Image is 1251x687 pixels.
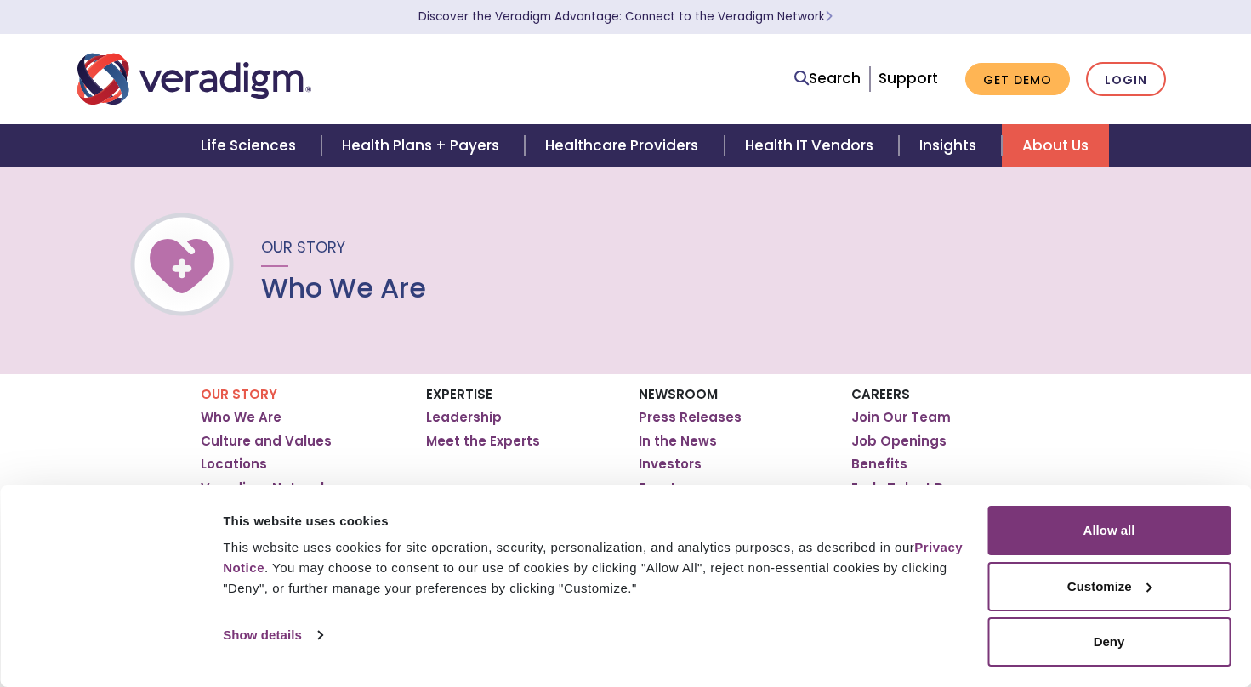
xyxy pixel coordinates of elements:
[965,63,1070,96] a: Get Demo
[525,124,724,167] a: Healthcare Providers
[851,480,994,497] a: Early Talent Program
[639,480,684,497] a: Events
[899,124,1002,167] a: Insights
[987,506,1231,555] button: Allow all
[321,124,525,167] a: Health Plans + Payers
[201,480,328,497] a: Veradigm Network
[223,537,968,599] div: This website uses cookies for site operation, security, personalization, and analytics purposes, ...
[77,51,311,107] img: Veradigm logo
[223,622,321,648] a: Show details
[201,456,267,473] a: Locations
[426,409,502,426] a: Leadership
[825,9,833,25] span: Learn More
[426,433,540,450] a: Meet the Experts
[639,433,717,450] a: In the News
[879,68,938,88] a: Support
[725,124,899,167] a: Health IT Vendors
[987,617,1231,667] button: Deny
[261,236,345,258] span: Our Story
[180,124,321,167] a: Life Sciences
[794,67,861,90] a: Search
[639,409,742,426] a: Press Releases
[987,562,1231,611] button: Customize
[851,456,907,473] a: Benefits
[223,511,968,531] div: This website uses cookies
[261,272,426,304] h1: Who We Are
[1086,62,1166,97] a: Login
[201,409,281,426] a: Who We Are
[639,456,702,473] a: Investors
[418,9,833,25] a: Discover the Veradigm Advantage: Connect to the Veradigm NetworkLearn More
[851,433,947,450] a: Job Openings
[851,409,951,426] a: Join Our Team
[1002,124,1109,167] a: About Us
[201,433,332,450] a: Culture and Values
